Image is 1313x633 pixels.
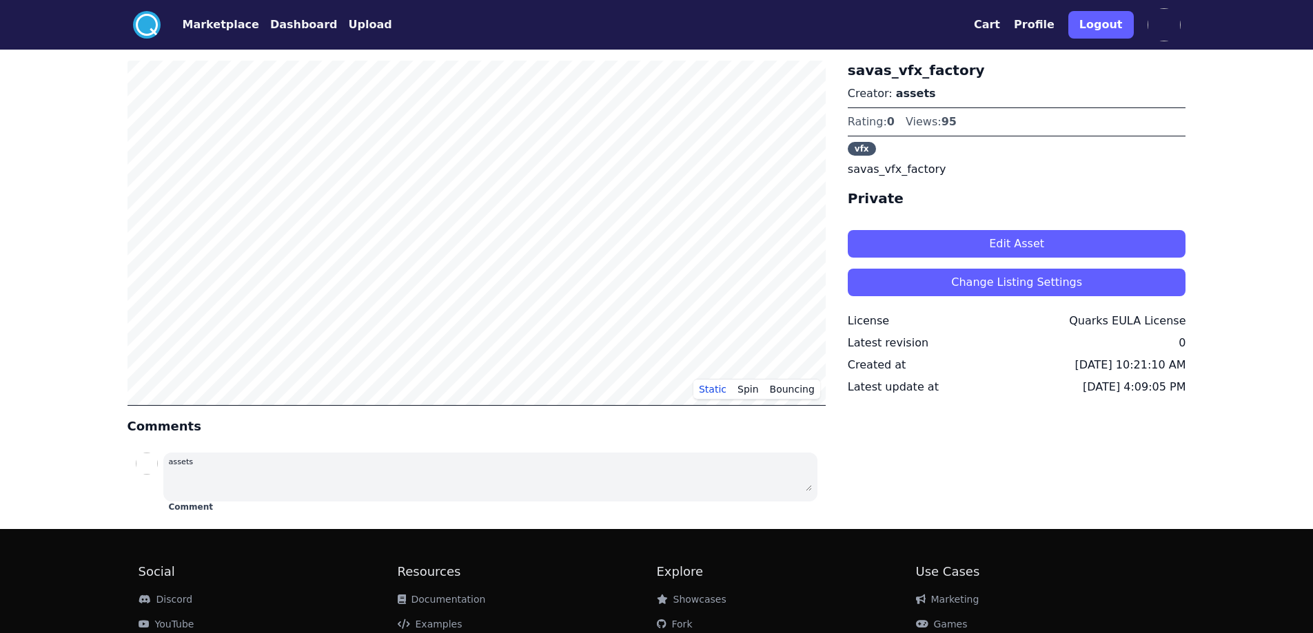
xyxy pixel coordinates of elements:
[693,379,732,399] button: Static
[1075,357,1186,373] div: [DATE] 10:21:10 AM
[657,562,916,581] h2: Explore
[916,594,979,605] a: Marketing
[183,17,259,33] button: Marketplace
[139,562,398,581] h2: Social
[657,594,726,605] a: Showcases
[657,619,693,630] a: Fork
[337,17,391,33] a: Upload
[398,619,462,630] a: Examples
[916,562,1175,581] h2: Use Cases
[139,594,193,605] a: Discord
[1179,335,1185,351] div: 0
[848,219,1186,258] a: Edit Asset
[161,17,259,33] a: Marketplace
[848,335,928,351] div: Latest revision
[848,85,1186,102] p: Creator:
[974,17,1000,33] button: Cart
[848,379,939,395] div: Latest update at
[169,457,194,466] small: assets
[259,17,338,33] a: Dashboard
[348,17,391,33] button: Upload
[1068,11,1134,39] button: Logout
[942,115,957,128] span: 95
[1069,313,1185,329] div: Quarks EULA License
[1068,6,1134,44] a: Logout
[916,619,968,630] a: Games
[1083,379,1185,395] div: [DATE] 4:09:05 PM
[848,114,895,130] div: Rating:
[887,115,895,128] span: 0
[136,453,158,475] img: profile
[398,562,657,581] h2: Resources
[906,114,957,130] div: Views:
[1148,8,1181,41] img: profile
[1014,17,1055,33] button: Profile
[848,313,889,329] div: License
[848,357,906,373] div: Created at
[128,417,826,436] h4: Comments
[848,189,1186,208] h4: Private
[848,142,876,156] span: vfx
[896,87,936,100] a: assets
[270,17,338,33] button: Dashboard
[764,379,820,399] button: Bouncing
[848,61,1186,80] h3: savas_vfx_factory
[848,161,1186,178] p: savas_vfx_factory
[169,501,213,512] button: Comment
[139,619,194,630] a: YouTube
[848,230,1186,258] button: Edit Asset
[848,269,1186,296] button: Change Listing Settings
[398,594,486,605] a: Documentation
[732,379,764,399] button: Spin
